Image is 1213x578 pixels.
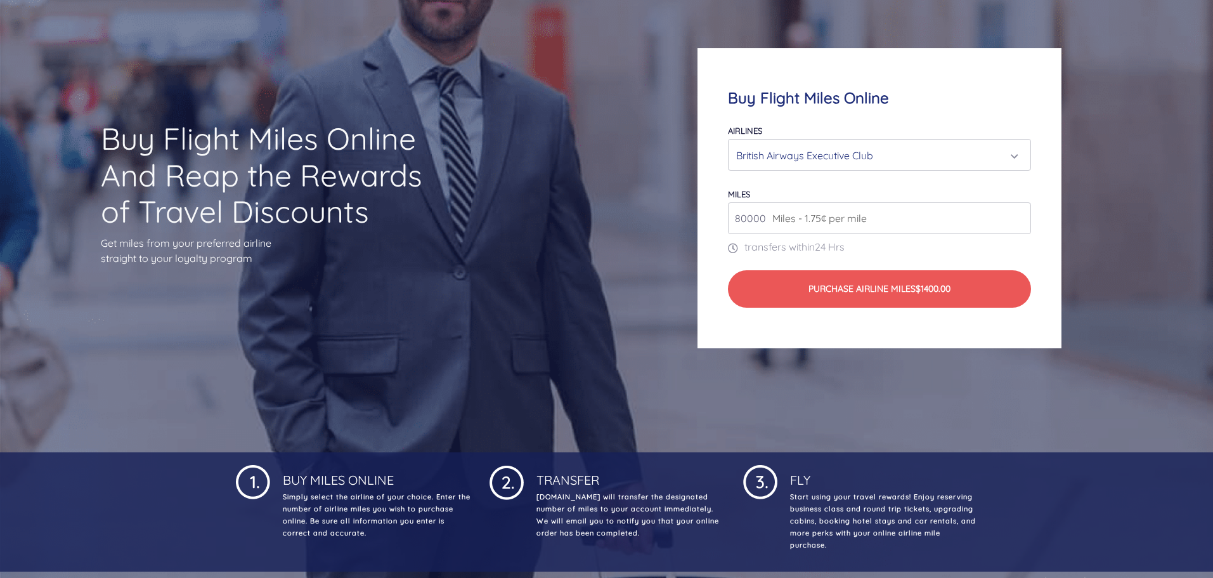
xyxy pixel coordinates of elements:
[728,89,1030,107] h4: Buy Flight Miles Online
[101,121,444,230] h1: Buy Flight Miles Online And Reap the Rewards of Travel Discounts
[280,491,470,539] p: Simply select the airline of your choice. Enter the number of airline miles you wish to purchase ...
[788,491,978,551] p: Start using your travel rewards! Enjoy reserving business class and round trip tickets, upgrading...
[728,189,750,199] label: miles
[728,239,1030,254] p: transfers within
[736,143,1015,167] div: British Airways Executive Club
[916,283,950,294] span: $1400.00
[728,126,762,136] label: Airlines
[236,463,270,499] img: 1
[534,463,724,488] h4: Transfer
[788,463,978,488] h4: Fly
[101,235,444,266] p: Get miles from your preferred airline straight to your loyalty program
[490,463,524,500] img: 1
[815,240,845,253] span: 24 Hrs
[766,211,867,226] span: Miles - 1.75¢ per mile
[280,463,470,488] h4: Buy Miles Online
[534,491,724,539] p: [DOMAIN_NAME] will transfer the designated number of miles to your account immediately. We will e...
[728,270,1030,308] button: Purchase Airline Miles$1400.00
[728,139,1030,171] button: British Airways Executive Club
[743,463,777,499] img: 1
